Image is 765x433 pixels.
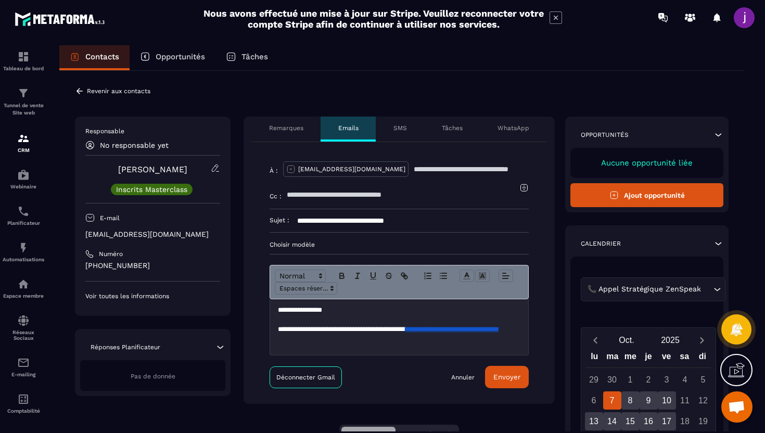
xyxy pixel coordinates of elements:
div: 13 [585,412,603,430]
img: scheduler [17,205,30,218]
p: Réseaux Sociaux [3,329,44,341]
div: 29 [585,371,603,389]
p: Espace membre [3,293,44,299]
p: Réponses Planificateur [91,343,160,351]
a: formationformationTunnel de vente Site web [3,79,44,124]
p: Voir toutes les informations [85,292,220,300]
div: 11 [676,391,694,410]
div: 16 [640,412,658,430]
h2: Nous avons effectué une mise à jour sur Stripe. Veuillez reconnecter votre compte Stripe afin de ... [203,8,544,30]
img: formation [17,50,30,63]
a: social-networksocial-networkRéseaux Sociaux [3,307,44,349]
img: social-network [17,314,30,327]
p: Automatisations [3,257,44,262]
div: lu [585,349,604,367]
p: Opportunités [581,131,629,139]
a: automationsautomationsWebinaire [3,161,44,197]
img: formation [17,87,30,99]
a: formationformationTableau de bord [3,43,44,79]
button: Open months overlay [605,331,648,349]
p: Remarques [269,124,303,132]
p: WhatsApp [498,124,529,132]
a: Annuler [451,373,475,381]
img: automations [17,241,30,254]
a: automationsautomationsEspace membre [3,270,44,307]
div: sa [675,349,694,367]
p: Opportunités [156,52,205,61]
p: Webinaire [3,184,44,189]
a: schedulerschedulerPlanificateur [3,197,44,234]
div: je [640,349,658,367]
div: di [693,349,711,367]
div: 4 [676,371,694,389]
p: [EMAIL_ADDRESS][DOMAIN_NAME] [85,230,220,239]
div: 18 [676,412,694,430]
div: ma [604,349,622,367]
p: [EMAIL_ADDRESS][DOMAIN_NAME] [298,165,405,173]
p: Responsable [85,127,220,135]
div: 17 [658,412,676,430]
div: 7 [603,391,621,410]
div: 19 [694,412,712,430]
button: Envoyer [485,366,529,388]
button: Ajout opportunité [570,183,723,207]
p: Tunnel de vente Site web [3,102,44,117]
p: À : [270,167,278,175]
a: [PERSON_NAME] [118,164,187,174]
p: No responsable yet [100,141,169,149]
div: 12 [694,391,712,410]
p: [PHONE_NUMBER] [85,261,220,271]
div: 30 [603,371,621,389]
p: E-mailing [3,372,44,377]
p: Emails [338,124,359,132]
div: 15 [621,412,640,430]
img: automations [17,169,30,181]
p: Aucune opportunité liée [581,158,713,168]
div: 3 [658,371,676,389]
p: Cc : [270,192,282,200]
button: Next month [692,333,711,347]
img: formation [17,132,30,145]
p: Tableau de bord [3,66,44,71]
div: Search for option [581,277,725,301]
div: 1 [621,371,640,389]
p: Contacts [85,52,119,61]
img: email [17,356,30,369]
a: Déconnecter Gmail [270,366,342,388]
p: Choisir modèle [270,240,529,249]
a: Opportunités [130,45,215,70]
p: Tâches [442,124,463,132]
div: me [621,349,640,367]
button: Open years overlay [648,331,692,349]
p: CRM [3,147,44,153]
div: ve [657,349,675,367]
span: Pas de donnée [131,373,175,380]
img: automations [17,278,30,290]
div: 2 [640,371,658,389]
p: Sujet : [270,216,289,224]
a: automationsautomationsAutomatisations [3,234,44,270]
p: Inscrits Masterclass [116,186,187,193]
button: Previous month [585,333,605,347]
p: E-mail [100,214,120,222]
a: accountantaccountantComptabilité [3,385,44,422]
span: 📞 Appel Stratégique ZenSpeak [585,284,703,295]
div: 9 [640,391,658,410]
img: logo [15,9,108,29]
div: 10 [658,391,676,410]
div: Ouvrir le chat [721,391,753,423]
img: accountant [17,393,30,405]
p: Numéro [99,250,123,258]
a: Contacts [59,45,130,70]
a: Tâches [215,45,278,70]
p: Tâches [241,52,268,61]
p: Comptabilité [3,408,44,414]
p: Planificateur [3,220,44,226]
a: emailemailE-mailing [3,349,44,385]
p: Revenir aux contacts [87,87,150,95]
input: Search for option [703,284,711,295]
div: 8 [621,391,640,410]
div: 14 [603,412,621,430]
div: 6 [585,391,603,410]
div: 5 [694,371,712,389]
